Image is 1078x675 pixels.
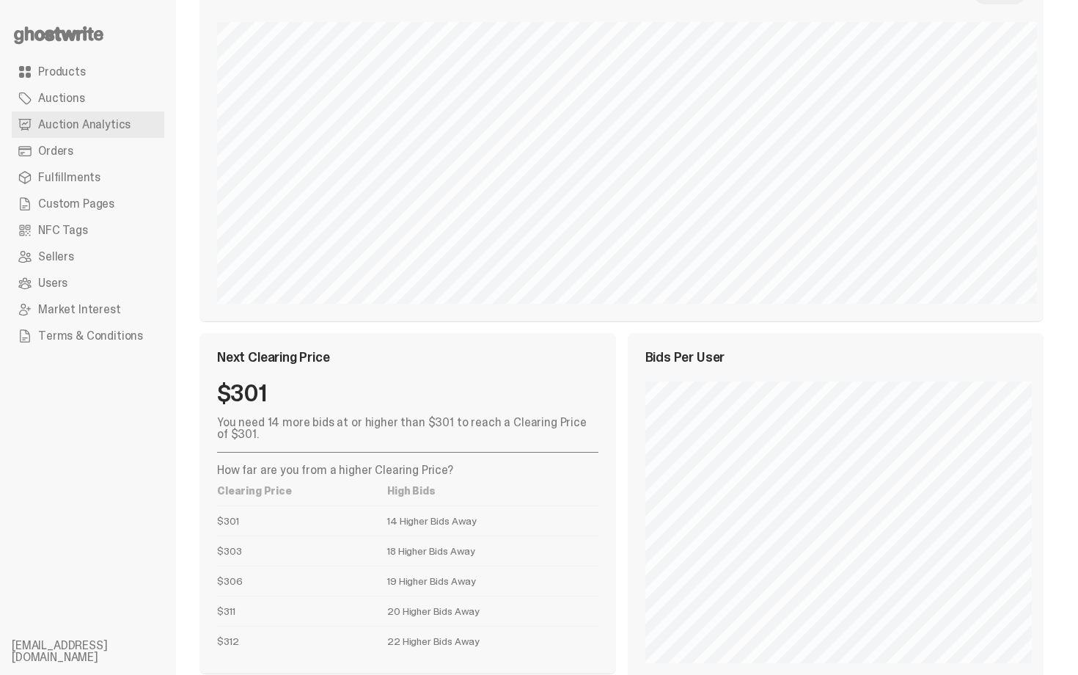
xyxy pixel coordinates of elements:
[38,198,114,210] span: Custom Pages
[12,112,164,138] a: Auction Analytics
[38,119,131,131] span: Auction Analytics
[12,59,164,85] a: Products
[387,506,598,536] td: 14 Higher Bids Away
[217,464,598,476] p: How far are you from a higher Clearing Price?
[38,277,67,289] span: Users
[38,66,86,78] span: Products
[387,626,598,656] td: 22 Higher Bids Away
[217,506,387,536] td: $301
[12,85,164,112] a: Auctions
[38,172,100,183] span: Fulfillments
[12,191,164,217] a: Custom Pages
[12,640,188,663] li: [EMAIL_ADDRESS][DOMAIN_NAME]
[217,476,387,506] th: Clearing Price
[12,323,164,349] a: Terms & Conditions
[12,296,164,323] a: Market Interest
[387,566,598,596] td: 19 Higher Bids Away
[387,596,598,626] td: 20 Higher Bids Away
[38,92,85,104] span: Auctions
[12,244,164,270] a: Sellers
[217,351,330,364] span: Next Clearing Price
[12,217,164,244] a: NFC Tags
[217,596,387,626] td: $311
[12,270,164,296] a: Users
[38,225,88,236] span: NFC Tags
[38,304,121,315] span: Market Interest
[217,626,387,656] td: $312
[12,164,164,191] a: Fulfillments
[217,566,387,596] td: $306
[387,536,598,566] td: 18 Higher Bids Away
[217,536,387,566] td: $303
[387,476,598,506] th: High Bids
[38,330,143,342] span: Terms & Conditions
[217,382,598,405] div: $301
[38,145,73,157] span: Orders
[645,351,725,364] span: Bids Per User
[217,417,598,440] p: You need 14 more bids at or higher than $301 to reach a Clearing Price of $301.
[12,138,164,164] a: Orders
[38,251,74,263] span: Sellers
